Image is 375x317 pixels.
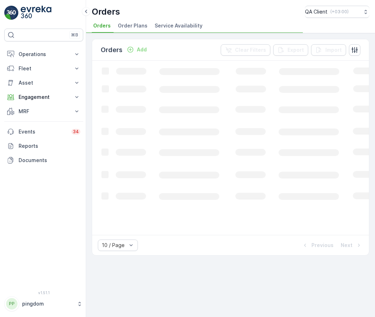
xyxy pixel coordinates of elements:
[301,241,334,250] button: Previous
[221,44,270,56] button: Clear Filters
[4,153,83,167] a: Documents
[93,22,111,29] span: Orders
[4,296,83,311] button: PPpingdom
[305,6,369,18] button: QA Client(+03:00)
[19,128,67,135] p: Events
[325,46,342,54] p: Import
[4,291,83,295] span: v 1.51.1
[4,139,83,153] a: Reports
[305,8,327,15] p: QA Client
[4,90,83,104] button: Engagement
[19,108,69,115] p: MRF
[273,44,308,56] button: Export
[19,142,80,150] p: Reports
[4,6,19,20] img: logo
[311,242,334,249] p: Previous
[311,44,346,56] button: Import
[71,32,78,38] p: ⌘B
[19,79,69,86] p: Asset
[19,157,80,164] p: Documents
[124,45,150,54] button: Add
[19,51,69,58] p: Operations
[6,298,17,310] div: PP
[21,6,51,20] img: logo_light-DOdMpM7g.png
[19,94,69,101] p: Engagement
[340,241,363,250] button: Next
[19,65,69,72] p: Fleet
[22,300,73,307] p: pingdom
[118,22,147,29] span: Order Plans
[4,125,83,139] a: Events34
[235,46,266,54] p: Clear Filters
[287,46,304,54] p: Export
[73,129,79,135] p: 34
[101,45,122,55] p: Orders
[4,47,83,61] button: Operations
[4,104,83,119] button: MRF
[341,242,352,249] p: Next
[330,9,349,15] p: ( +03:00 )
[137,46,147,53] p: Add
[92,6,120,17] p: Orders
[4,76,83,90] button: Asset
[155,22,202,29] span: Service Availability
[4,61,83,76] button: Fleet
